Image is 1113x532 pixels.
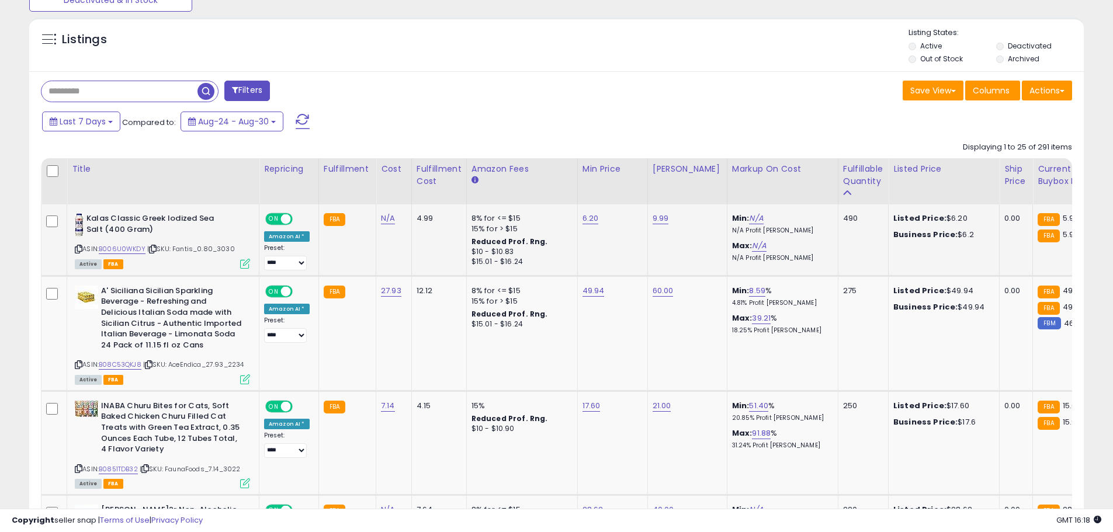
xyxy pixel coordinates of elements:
a: N/A [749,213,763,224]
span: 46.09 [1064,318,1086,329]
span: Columns [973,85,1010,96]
span: 2025-09-7 16:18 GMT [1056,514,1101,526]
b: Reduced Prof. Rng. [471,237,548,246]
b: Kalas Classic Greek Iodized Sea Salt (400 Gram) [86,213,228,238]
b: Reduced Prof. Rng. [471,413,548,423]
span: 15.69 [1063,400,1081,411]
small: FBA [1038,213,1059,226]
span: 49.89 [1063,285,1084,296]
b: Max: [732,240,753,251]
div: Amazon Fees [471,163,573,175]
div: Amazon AI * [264,231,310,242]
span: Aug-24 - Aug-30 [198,116,269,127]
div: 275 [843,286,879,296]
p: Listing States: [909,27,1084,39]
div: Fulfillment [324,163,371,175]
small: FBA [324,401,345,413]
label: Out of Stock [920,54,963,64]
span: ON [266,286,281,296]
div: $17.6 [893,417,990,427]
label: Archived [1008,54,1039,64]
div: Cost [381,163,407,175]
span: ON [266,214,281,224]
p: N/A Profit [PERSON_NAME] [732,254,829,262]
a: 17.60 [582,400,601,412]
a: B0851TDB32 [99,464,138,474]
label: Deactivated [1008,41,1052,51]
a: 9.99 [653,213,669,224]
p: N/A Profit [PERSON_NAME] [732,227,829,235]
p: 18.25% Profit [PERSON_NAME] [732,326,829,335]
div: Title [72,163,254,175]
div: 15% for > $15 [471,224,568,234]
div: Ship Price [1004,163,1028,187]
b: Listed Price: [893,285,946,296]
span: 49.94 [1063,301,1085,312]
h5: Listings [62,32,107,48]
button: Columns [965,81,1020,100]
a: 7.14 [381,400,395,412]
span: Compared to: [122,117,176,128]
div: ASIN: [75,401,250,487]
img: 41paPHmC6yL._SL40_.jpg [75,286,98,309]
b: Reduced Prof. Rng. [471,309,548,319]
a: 49.94 [582,285,605,297]
div: 250 [843,401,879,411]
div: Preset: [264,317,310,343]
small: FBA [1038,401,1059,413]
div: Displaying 1 to 25 of 291 items [963,142,1072,153]
div: 15% [471,401,568,411]
span: ON [266,402,281,412]
a: 8.59 [749,285,765,297]
div: 0.00 [1004,213,1024,224]
span: 5.95 [1063,213,1079,224]
button: Filters [224,81,270,101]
b: A' Siciliana Sicilian Sparkling Beverage - Refreshing and Delicious Italian Soda made with Sicili... [101,286,243,353]
b: Min: [732,213,750,224]
a: 60.00 [653,285,674,297]
div: ASIN: [75,286,250,383]
p: 20.85% Profit [PERSON_NAME] [732,414,829,422]
div: 12.12 [417,286,457,296]
span: | SKU: FaunaFoods_7.14_3022 [140,464,241,474]
b: Business Price: [893,301,958,312]
button: Last 7 Days [42,112,120,131]
div: seller snap | | [12,515,203,526]
div: 8% for <= $15 [471,213,568,224]
span: All listings currently available for purchase on Amazon [75,375,102,385]
b: Listed Price: [893,213,946,224]
b: INABA Churu Bites for Cats, Soft Baked Chicken Churu Filled Cat Treats with Green Tea Extract, 0.... [101,401,243,458]
a: N/A [381,213,395,224]
div: $6.20 [893,213,990,224]
button: Aug-24 - Aug-30 [181,112,283,131]
b: Business Price: [893,416,958,427]
img: 51ATR7lj4EL._SL40_.jpg [75,401,98,417]
div: Min Price [582,163,643,175]
b: Listed Price: [893,400,946,411]
a: B006U0WKDY [99,244,145,254]
img: 41E57j1vQkL._SL40_.jpg [75,213,84,237]
span: FBA [103,259,123,269]
div: Markup on Cost [732,163,833,175]
div: Preset: [264,244,310,270]
span: Last 7 Days [60,116,106,127]
div: % [732,428,829,450]
a: 21.00 [653,400,671,412]
small: FBA [324,286,345,298]
div: % [732,313,829,335]
p: 4.81% Profit [PERSON_NAME] [732,299,829,307]
small: FBA [1038,302,1059,315]
div: 4.15 [417,401,457,411]
span: FBA [103,479,123,489]
div: $49.94 [893,302,990,312]
a: 51.40 [749,400,768,412]
button: Save View [903,81,963,100]
a: 27.93 [381,285,401,297]
label: Active [920,41,942,51]
small: Amazon Fees. [471,175,479,186]
a: N/A [752,240,766,252]
div: $10 - $10.90 [471,424,568,434]
b: Max: [732,312,753,324]
span: 5.95 [1063,229,1079,240]
div: $15.01 - $16.24 [471,257,568,267]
